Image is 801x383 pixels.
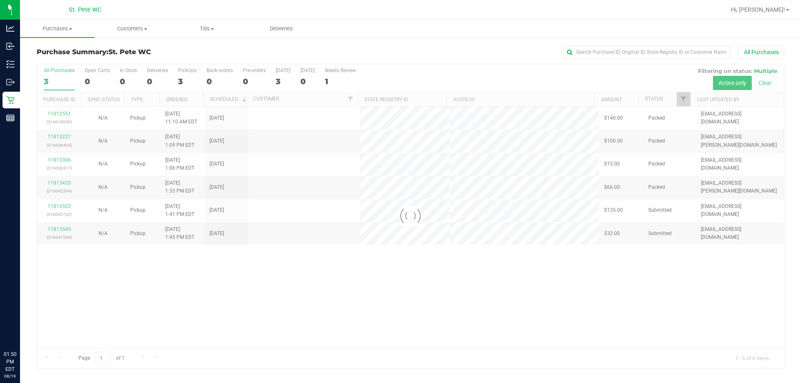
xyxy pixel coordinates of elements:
p: 01:50 PM EDT [4,350,16,373]
inline-svg: Outbound [6,78,15,86]
span: Customers [95,25,169,33]
a: Customers [95,20,169,38]
inline-svg: Retail [6,96,15,104]
a: Tills [169,20,244,38]
button: All Purchases [738,45,784,59]
a: Deliveries [244,20,319,38]
span: Hi, [PERSON_NAME]! [731,6,785,13]
inline-svg: Analytics [6,24,15,33]
a: Purchases [20,20,95,38]
inline-svg: Inbound [6,42,15,50]
span: Tills [170,25,244,33]
p: 08/19 [4,373,16,379]
iframe: Resource center [8,316,33,341]
inline-svg: Reports [6,114,15,122]
inline-svg: Inventory [6,60,15,68]
span: St. Pete WC [108,48,151,56]
h3: Purchase Summary: [37,48,286,56]
input: Search Purchase ID, Original ID, State Registry ID or Customer Name... [563,46,730,58]
span: Purchases [20,25,95,33]
span: Deliveries [259,25,304,33]
span: St. Pete WC [69,6,101,13]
